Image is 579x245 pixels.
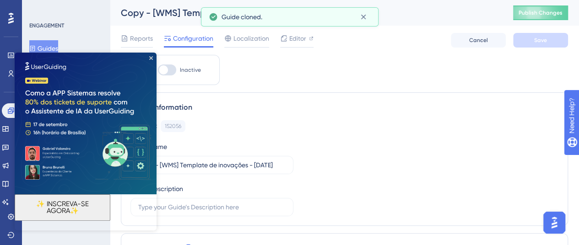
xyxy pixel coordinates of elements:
[138,160,286,170] input: Type your Guide’s Name here
[165,122,181,130] div: 152056
[451,33,506,48] button: Cancel
[29,40,58,57] button: Guides
[130,183,183,194] div: Guide Description
[180,66,201,74] span: Inactive
[233,33,269,44] span: Localization
[135,4,138,7] div: Close Preview
[534,37,547,44] span: Save
[29,22,64,29] div: ENGAGEMENT
[138,202,286,212] input: Type your Guide’s Description here
[222,11,262,22] span: Guide cloned.
[130,102,558,113] div: Guide Information
[469,37,488,44] span: Cancel
[541,209,568,236] iframe: UserGuiding AI Assistant Launcher
[513,5,568,20] button: Publish Changes
[173,33,213,44] span: Configuration
[519,9,563,16] span: Publish Changes
[130,33,153,44] span: Reports
[121,6,490,19] div: Copy - [WMS] Template de inovações - [DATE]
[22,2,57,13] span: Need Help?
[513,33,568,48] button: Save
[289,33,306,44] span: Editor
